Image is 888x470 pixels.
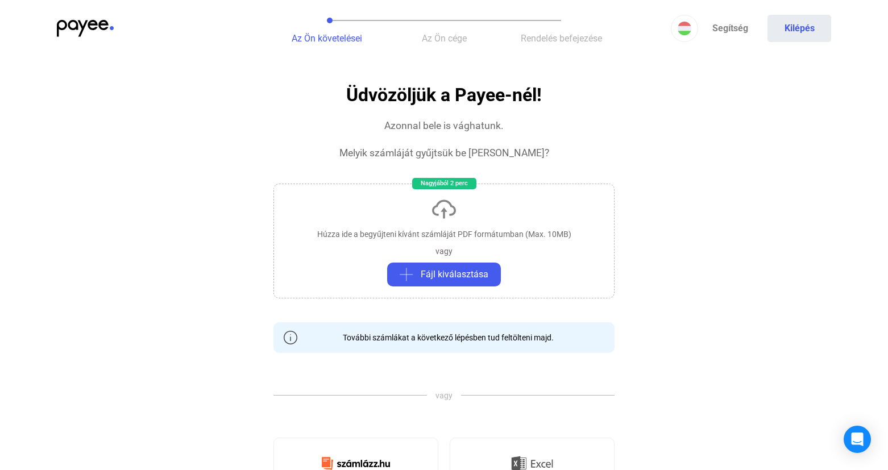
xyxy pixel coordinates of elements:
[767,15,831,42] button: Kilépés
[317,228,571,240] div: Húzza ide a begyűjteni kívánt számláját PDF formátumban (Max. 10MB)
[400,268,413,281] img: plus-grey
[435,246,453,257] div: vagy
[521,33,602,44] span: Rendelés befejezése
[384,119,504,132] div: Azonnal bele is vághatunk.
[387,263,501,286] button: plus-greyFájl kiválasztása
[346,85,542,105] h1: Üdvözöljük a Payee-nél!
[57,20,114,37] img: payee-logo
[427,390,461,401] span: vagy
[284,331,297,344] img: info-grey-outline
[430,196,458,223] img: upload-cloud
[844,426,871,453] div: Open Intercom Messenger
[678,22,691,35] img: HU
[334,332,554,343] div: További számlákat a következő lépésben tud feltölteni majd.
[422,33,467,44] span: Az Ön cége
[412,178,476,189] div: Nagyjából 2 perc
[698,15,762,42] a: Segítség
[339,146,549,160] div: Melyik számláját gyűjtsük be [PERSON_NAME]?
[671,15,698,42] button: HU
[421,268,488,281] span: Fájl kiválasztása
[292,33,362,44] span: Az Ön követelései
